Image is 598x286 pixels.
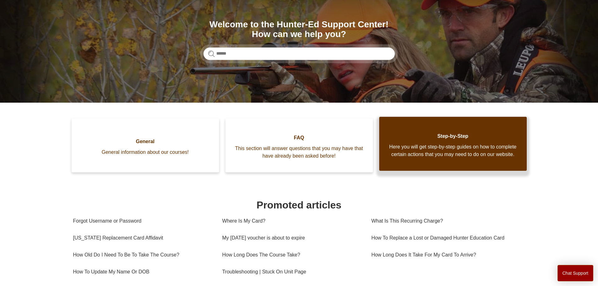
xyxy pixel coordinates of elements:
[389,132,517,140] span: Step-by-Step
[558,265,594,281] button: Chat Support
[225,118,373,172] a: FAQ This section will answer questions that you may have that have already been asked before!
[73,213,213,229] a: Forgot Username or Password
[235,145,364,160] span: This section will answer questions that you may have that have already been asked before!
[81,148,210,156] span: General information about our courses!
[73,263,213,280] a: How To Update My Name Or DOB
[73,197,525,213] h1: Promoted articles
[203,20,395,39] h1: Welcome to the Hunter-Ed Support Center! How can we help you?
[371,229,520,246] a: How To Replace a Lost or Damaged Hunter Education Card
[222,263,362,280] a: Troubleshooting | Stuck On Unit Page
[73,229,213,246] a: [US_STATE] Replacement Card Affidavit
[72,118,219,172] a: General General information about our courses!
[222,246,362,263] a: How Long Does The Course Take?
[389,143,517,158] span: Here you will get step-by-step guides on how to complete certain actions that you may need to do ...
[379,117,527,171] a: Step-by-Step Here you will get step-by-step guides on how to complete certain actions that you ma...
[81,138,210,145] span: General
[371,213,520,229] a: What Is This Recurring Charge?
[73,246,213,263] a: How Old Do I Need To Be To Take The Course?
[203,47,395,60] input: Search
[222,229,362,246] a: My [DATE] voucher is about to expire
[371,246,520,263] a: How Long Does It Take For My Card To Arrive?
[222,213,362,229] a: Where Is My Card?
[235,134,364,142] span: FAQ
